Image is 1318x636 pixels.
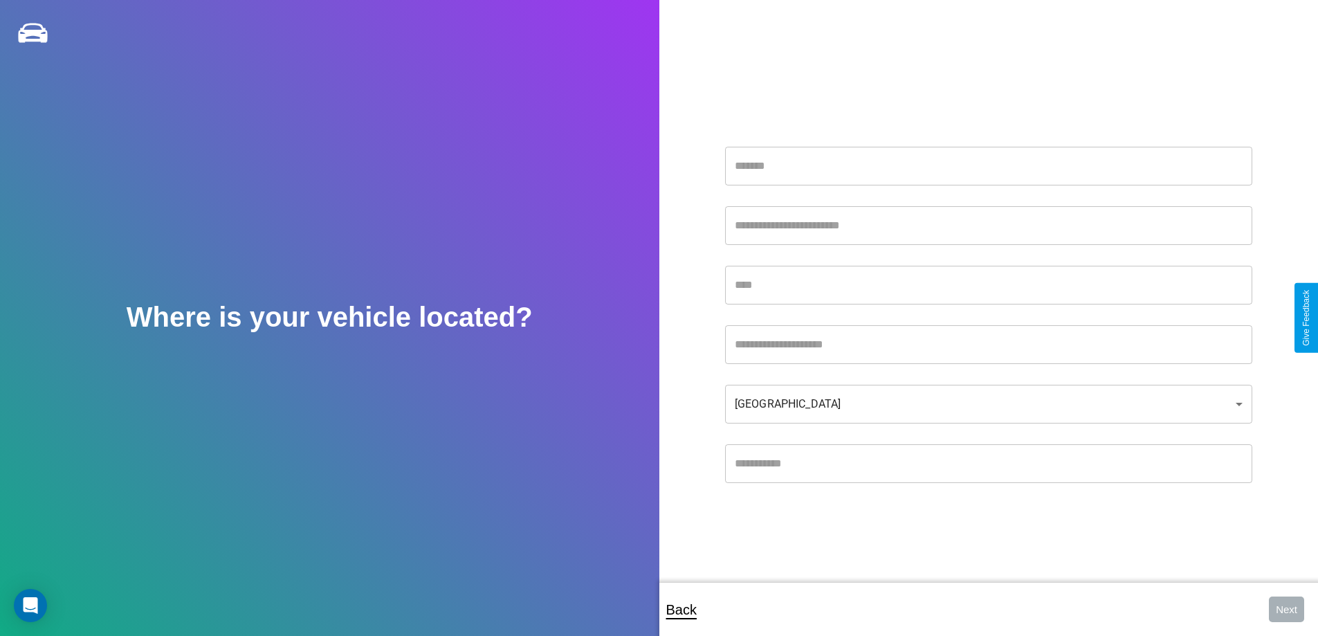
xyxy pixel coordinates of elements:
[1269,597,1304,622] button: Next
[14,589,47,622] div: Open Intercom Messenger
[725,385,1252,424] div: [GEOGRAPHIC_DATA]
[1301,290,1311,346] div: Give Feedback
[666,597,697,622] p: Back
[127,302,533,333] h2: Where is your vehicle located?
